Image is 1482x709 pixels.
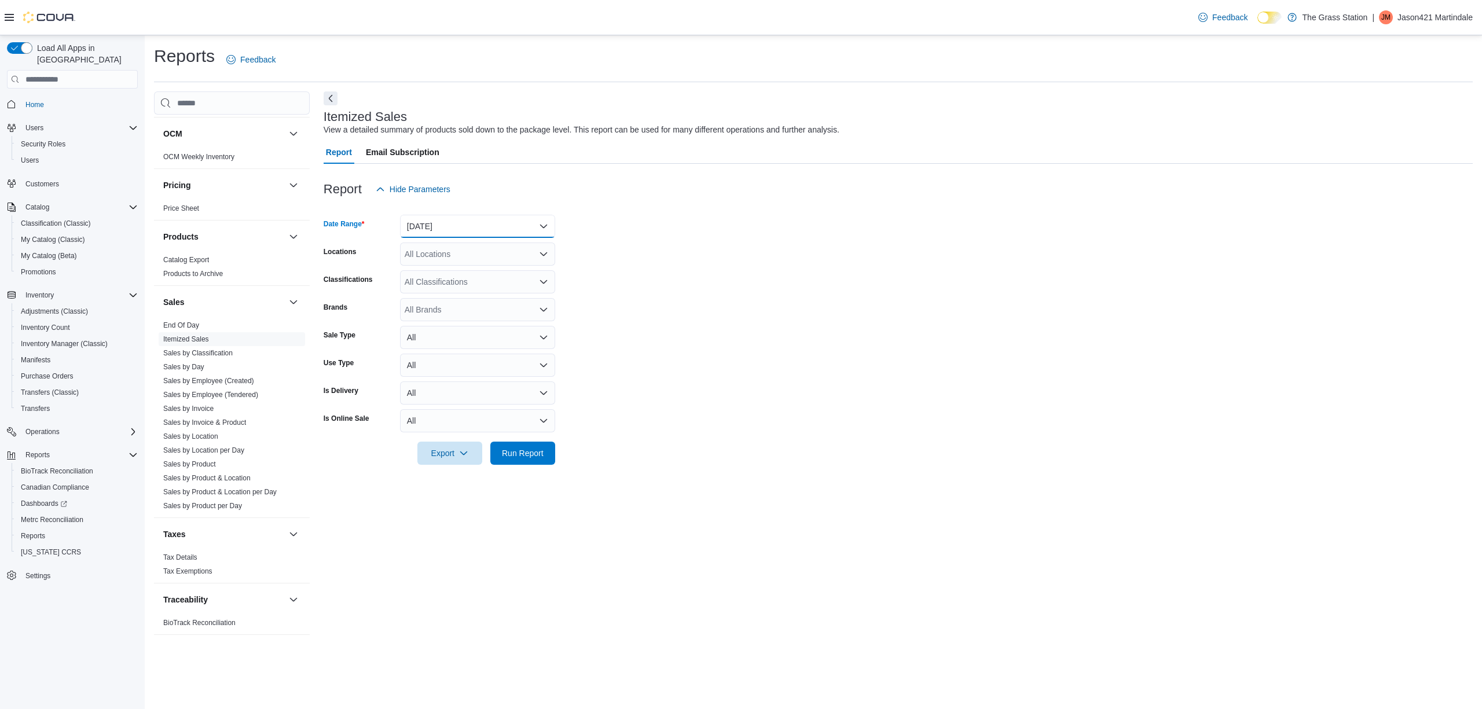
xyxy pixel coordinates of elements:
button: Pricing [163,179,284,191]
button: Products [287,230,300,244]
label: Classifications [324,275,373,284]
span: Purchase Orders [21,372,74,381]
span: Users [16,153,138,167]
button: Traceability [287,593,300,607]
span: Customers [21,177,138,191]
a: Metrc Reconciliation [16,513,88,527]
button: Inventory [2,287,142,303]
a: Sales by Classification [163,349,233,357]
div: Jason421 Martindale [1379,10,1393,24]
h3: OCM [163,128,182,139]
span: End Of Day [163,321,199,330]
button: Home [2,95,142,112]
label: Locations [324,247,357,256]
div: View a detailed summary of products sold down to the package level. This report can be used for m... [324,124,839,136]
span: Security Roles [21,139,65,149]
span: My Catalog (Beta) [16,249,138,263]
a: Sales by Location [163,432,218,440]
span: Inventory Manager (Classic) [21,339,108,348]
button: Metrc Reconciliation [12,512,142,528]
span: Users [25,123,43,133]
a: Catalog Export [163,256,209,264]
span: Tax Exemptions [163,567,212,576]
span: Reports [21,531,45,541]
span: Home [25,100,44,109]
button: Open list of options [539,305,548,314]
span: Settings [25,571,50,581]
a: Security Roles [16,137,70,151]
a: Customers [21,177,64,191]
span: BioTrack Reconciliation [163,618,236,627]
h3: Pricing [163,179,190,191]
a: Transfers (Classic) [16,385,83,399]
button: Inventory [21,288,58,302]
button: My Catalog (Beta) [12,248,142,264]
button: Pricing [287,178,300,192]
a: Home [21,98,49,112]
h3: Report [324,182,362,196]
span: Inventory Manager (Classic) [16,337,138,351]
span: Adjustments (Classic) [16,304,138,318]
p: | [1372,10,1374,24]
a: Tax Exemptions [163,567,212,575]
a: Settings [21,569,55,583]
a: Canadian Compliance [16,480,94,494]
div: Traceability [154,616,310,634]
a: Sales by Product per Day [163,502,242,510]
span: Catalog [21,200,138,214]
span: Inventory Count [16,321,138,335]
button: Export [417,442,482,465]
button: All [400,326,555,349]
span: Sales by Location per Day [163,446,244,455]
span: Dashboards [21,499,67,508]
span: Users [21,121,138,135]
a: Sales by Employee (Tendered) [163,391,258,399]
a: Sales by Day [163,363,204,371]
a: Sales by Invoice & Product [163,418,246,427]
button: Purchase Orders [12,368,142,384]
span: Transfers (Classic) [16,385,138,399]
button: Settings [2,567,142,584]
span: Classification (Classic) [16,216,138,230]
span: Sales by Invoice & Product [163,418,246,427]
span: JM [1381,10,1391,24]
span: Customers [25,179,59,189]
span: Itemized Sales [163,335,209,344]
span: My Catalog (Classic) [16,233,138,247]
span: Home [21,97,138,111]
h1: Reports [154,45,215,68]
div: Taxes [154,550,310,583]
h3: Traceability [163,594,208,605]
a: Tax Details [163,553,197,561]
span: Hide Parameters [390,183,450,195]
span: Sales by Product & Location per Day [163,487,277,497]
span: Run Report [502,447,544,459]
button: Hide Parameters [371,178,455,201]
span: Metrc Reconciliation [21,515,83,524]
span: Adjustments (Classic) [21,307,88,316]
p: Jason421 Martindale [1397,10,1473,24]
button: Security Roles [12,136,142,152]
span: Sales by Product [163,460,216,469]
span: Canadian Compliance [16,480,138,494]
span: Canadian Compliance [21,483,89,492]
a: Dashboards [12,495,142,512]
button: Classification (Classic) [12,215,142,232]
button: OCM [287,127,300,141]
span: Feedback [1212,12,1248,23]
span: Report [326,141,352,164]
button: Catalog [21,200,54,214]
span: Sales by Product & Location [163,473,251,483]
div: Sales [154,318,310,517]
span: Email Subscription [366,141,439,164]
button: Reports [2,447,142,463]
a: Classification (Classic) [16,216,96,230]
span: OCM Weekly Inventory [163,152,234,161]
a: Users [16,153,43,167]
a: Sales by Product & Location per Day [163,488,277,496]
button: Traceability [163,594,284,605]
span: Sales by Employee (Tendered) [163,390,258,399]
span: Washington CCRS [16,545,138,559]
a: Sales by Invoice [163,405,214,413]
